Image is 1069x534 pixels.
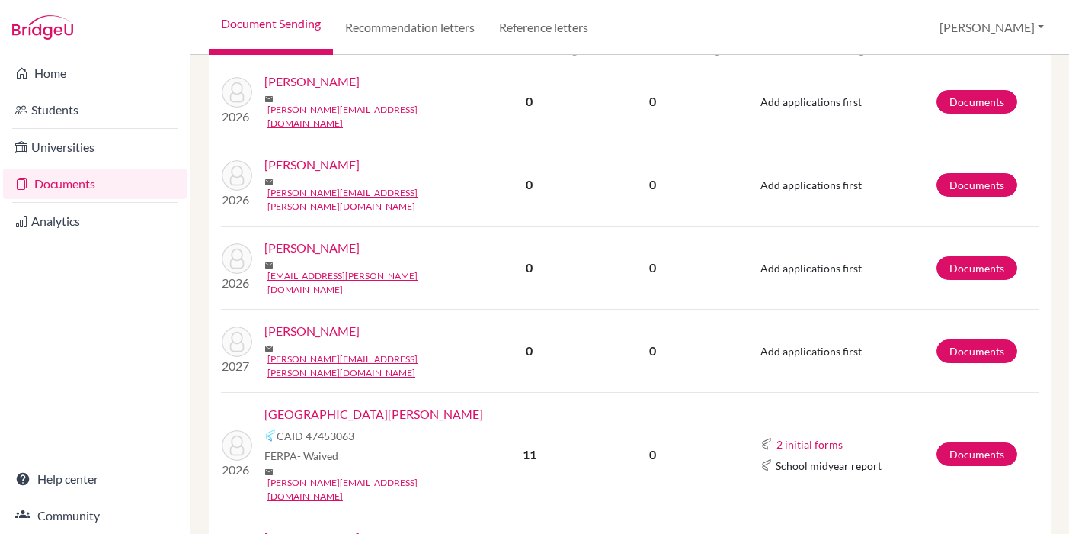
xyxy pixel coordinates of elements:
a: [EMAIL_ADDRESS][PERSON_NAME][DOMAIN_NAME] [267,269,488,297]
span: FERPA [264,448,338,464]
a: Analytics [3,206,187,236]
a: Students [3,95,187,125]
img: Common App logo [264,429,277,442]
span: mail [264,178,274,187]
b: 0 [526,177,533,191]
a: Help center [3,464,187,494]
a: Home [3,58,187,88]
p: 0 [582,92,723,111]
p: 0 [582,259,723,277]
a: Community [3,500,187,531]
p: 2026 [222,274,252,292]
a: [PERSON_NAME] [264,322,360,340]
button: [PERSON_NAME] [933,13,1051,42]
a: Universities [3,132,187,162]
p: 0 [582,446,723,464]
span: Add applications first [760,262,862,275]
p: 2026 [222,461,252,479]
span: mail [264,95,274,104]
p: 0 [582,342,723,360]
b: 0 [526,94,533,108]
p: 0 [582,175,723,194]
b: 0 [526,260,533,275]
img: Argote, Ian [222,243,252,274]
span: School midyear report [776,458,882,474]
img: Common App logo [760,459,773,471]
span: CAID 47453063 [277,428,354,444]
a: [PERSON_NAME][EMAIL_ADDRESS][PERSON_NAME][DOMAIN_NAME] [267,352,488,380]
img: Acebey, Felipe [222,77,252,108]
span: mail [264,261,274,270]
button: 2 initial forms [776,436,843,453]
span: mail [264,468,274,477]
p: 2026 [222,191,252,209]
img: Averanga, Matias [222,430,252,461]
a: Documents [936,256,1017,280]
a: Documents [936,339,1017,363]
b: 0 [526,343,533,358]
span: - Waived [297,449,338,462]
p: 2027 [222,357,252,375]
a: [PERSON_NAME] [264,72,360,91]
b: 11 [523,447,536,462]
a: [PERSON_NAME] [264,156,360,174]
span: Add applications first [760,179,862,191]
img: Bridge-U [12,15,73,40]
a: [GEOGRAPHIC_DATA][PERSON_NAME] [264,405,483,423]
a: [PERSON_NAME] [264,239,360,257]
a: Documents [936,90,1017,114]
a: Documents [936,442,1017,466]
a: [PERSON_NAME][EMAIL_ADDRESS][DOMAIN_NAME] [267,103,488,130]
img: Arce, Ezequiel [222,160,252,191]
span: mail [264,344,274,353]
span: Add applications first [760,95,862,108]
a: Documents [936,173,1017,197]
span: Add applications first [760,345,862,358]
a: [PERSON_NAME][EMAIL_ADDRESS][DOMAIN_NAME] [267,476,488,503]
a: [PERSON_NAME][EMAIL_ADDRESS][PERSON_NAME][DOMAIN_NAME] [267,186,488,214]
a: Documents [3,169,187,199]
img: Arnez, Benjamin [222,327,252,357]
p: 2026 [222,108,252,126]
img: Common App logo [760,438,773,450]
